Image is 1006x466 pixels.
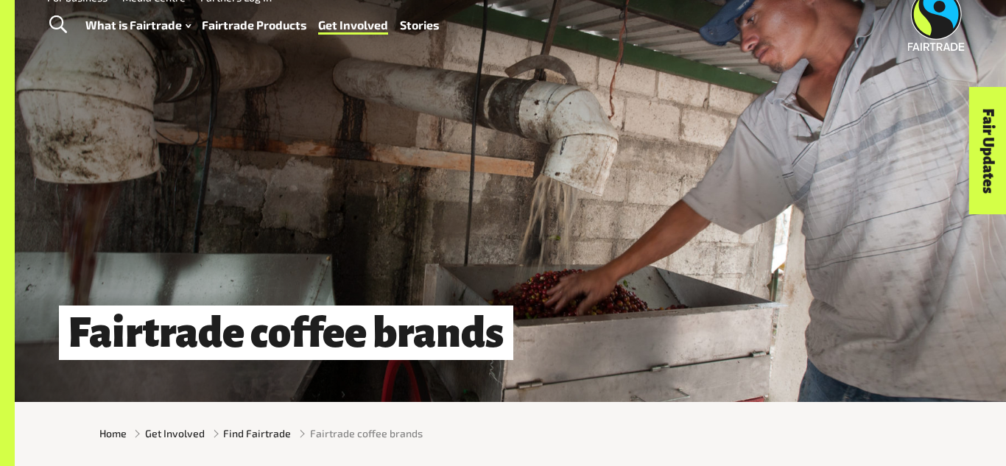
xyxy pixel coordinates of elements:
[202,15,306,36] a: Fairtrade Products
[99,426,127,441] a: Home
[40,7,76,43] a: Toggle Search
[310,426,423,441] span: Fairtrade coffee brands
[400,15,439,36] a: Stories
[318,15,388,36] a: Get Involved
[59,306,513,360] h1: Fairtrade coffee brands
[223,426,291,441] a: Find Fairtrade
[145,426,205,441] a: Get Involved
[85,15,191,36] a: What is Fairtrade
